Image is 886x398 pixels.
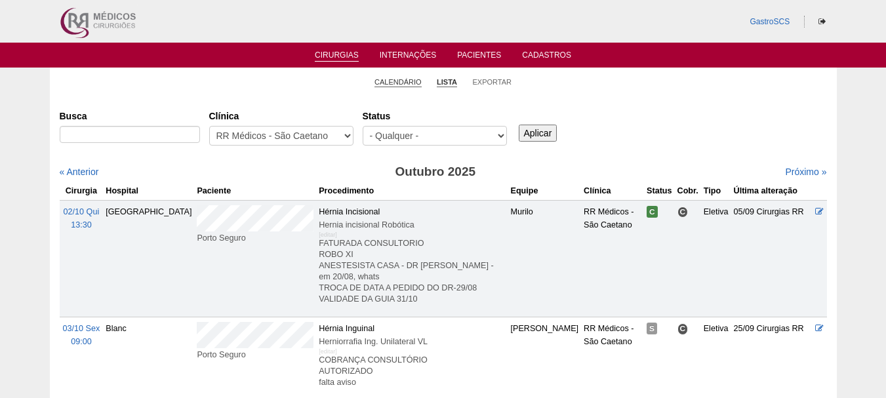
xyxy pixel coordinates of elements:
[316,200,508,317] td: Hérnia Incisional
[319,345,337,358] div: [editar]
[701,200,731,317] td: Eletiva
[644,182,675,201] th: Status
[103,182,194,201] th: Hospital
[316,182,508,201] th: Procedimento
[60,109,200,123] label: Busca
[63,324,100,346] a: 03/10 Sex 09:00
[319,238,505,305] p: FATURADA CONSULTORIO ROBO XI ANESTESISTA CASA - DR [PERSON_NAME] - em 20/08, whats TROCA DE DATA ...
[64,207,100,229] a: 02/10 Qui 13:30
[519,125,557,142] input: Aplicar
[71,337,92,346] span: 09:00
[581,200,644,317] td: RR Médicos - São Caetano
[647,323,657,334] span: Suspensa
[319,355,505,388] p: COBRANÇA CONSULTÓRIO AUTORIZADO falta aviso
[815,207,824,216] a: Editar
[197,231,313,245] div: Porto Seguro
[363,109,507,123] label: Status
[60,182,104,201] th: Cirurgia
[750,17,790,26] a: GastroSCS
[581,182,644,201] th: Clínica
[194,182,316,201] th: Paciente
[380,50,437,64] a: Internações
[197,348,313,361] div: Porto Seguro
[675,182,701,201] th: Cobr.
[319,228,337,241] div: [editar]
[731,182,813,201] th: Última alteração
[64,207,100,216] span: 02/10 Qui
[701,182,731,201] th: Tipo
[508,182,582,201] th: Equipe
[63,324,100,333] span: 03/10 Sex
[243,163,627,182] h3: Outubro 2025
[508,200,582,317] td: Murilo
[522,50,571,64] a: Cadastros
[457,50,501,64] a: Pacientes
[472,77,512,87] a: Exportar
[319,218,505,231] div: Hernia incisional Robótica
[315,50,359,62] a: Cirurgias
[209,109,353,123] label: Clínica
[319,335,505,348] div: Herniorrafia Ing. Unilateral VL
[71,220,92,229] span: 13:30
[731,200,813,317] td: 05/09 Cirurgias RR
[60,126,200,143] input: Digite os termos que você deseja procurar.
[103,200,194,317] td: [GEOGRAPHIC_DATA]
[815,324,824,333] a: Editar
[785,167,826,177] a: Próximo »
[374,77,422,87] a: Calendário
[677,323,689,334] span: Consultório
[818,18,826,26] i: Sair
[677,207,689,218] span: Consultório
[647,206,658,218] span: Confirmada
[60,167,99,177] a: « Anterior
[437,77,457,87] a: Lista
